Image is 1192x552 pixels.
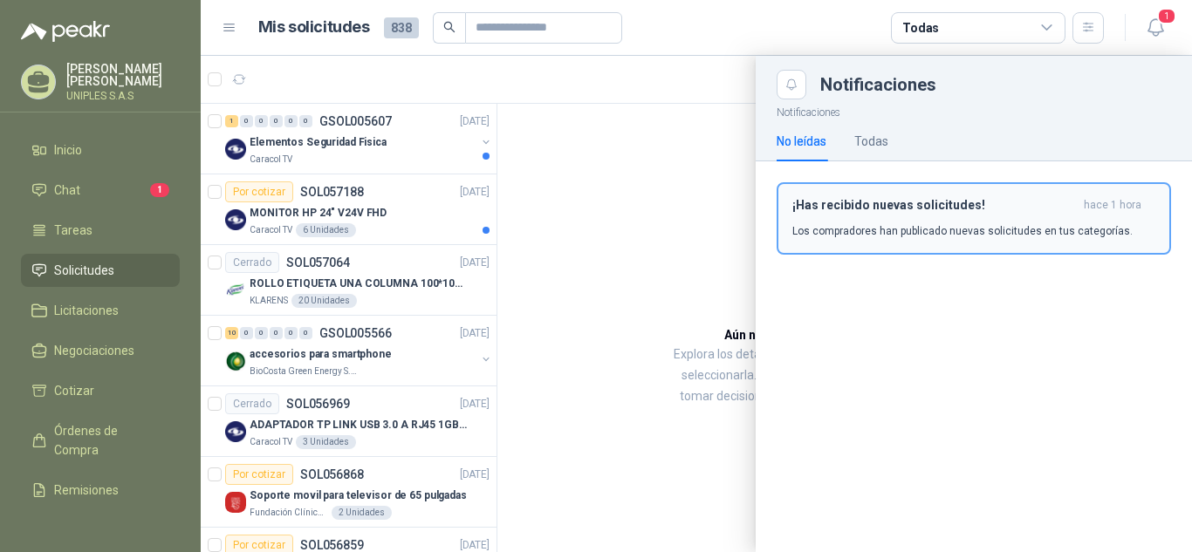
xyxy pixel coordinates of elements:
p: UNIPLES S.A.S [66,91,180,101]
h1: Mis solicitudes [258,15,370,40]
span: Solicitudes [54,261,114,280]
a: Negociaciones [21,334,180,367]
span: 1 [1157,8,1176,24]
a: Órdenes de Compra [21,414,180,467]
span: Chat [54,181,80,200]
div: Todas [854,132,888,151]
span: Cotizar [54,381,94,400]
h3: ¡Has recibido nuevas solicitudes! [792,198,1077,213]
span: search [443,21,456,33]
a: Remisiones [21,474,180,507]
a: Licitaciones [21,294,180,327]
a: Solicitudes [21,254,180,287]
a: Tareas [21,214,180,247]
p: Los compradores han publicado nuevas solicitudes en tus categorías. [792,223,1133,239]
a: Inicio [21,133,180,167]
span: Licitaciones [54,301,119,320]
span: Inicio [54,140,82,160]
span: Tareas [54,221,92,240]
button: 1 [1140,12,1171,44]
button: ¡Has recibido nuevas solicitudes!hace 1 hora Los compradores han publicado nuevas solicitudes en ... [777,182,1171,255]
span: 838 [384,17,419,38]
p: [PERSON_NAME] [PERSON_NAME] [66,63,180,87]
div: No leídas [777,132,826,151]
a: Cotizar [21,374,180,407]
div: Notificaciones [820,76,1171,93]
span: Órdenes de Compra [54,421,163,460]
div: Todas [902,18,939,37]
span: 1 [150,183,169,197]
span: hace 1 hora [1084,198,1141,213]
span: Remisiones [54,480,119,500]
a: Chat1 [21,174,180,207]
span: Negociaciones [54,341,134,360]
p: Notificaciones [756,99,1192,121]
button: Close [777,70,806,99]
img: Logo peakr [21,21,110,42]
